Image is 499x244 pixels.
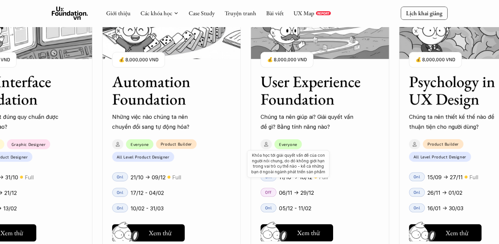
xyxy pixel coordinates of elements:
[414,174,421,179] p: Onl
[261,222,333,241] a: Xem thử
[279,142,297,146] p: Everyone
[261,73,363,108] h3: User Experience Foundation
[172,172,181,182] p: Full
[106,9,131,17] a: Giới thiệu
[265,174,272,179] p: Onl
[131,203,164,213] p: 10/02 - 31/03
[427,172,463,182] p: 15/09 -> 27/11
[112,73,214,108] h3: Automation Foundation
[319,172,328,182] p: Full
[267,55,307,64] p: 💰 8,000,000 VND
[297,228,320,237] h5: Xem thử
[409,222,482,241] a: Xem thử
[427,203,463,213] p: 16/01 -> 30/03
[406,9,442,17] p: Lịch khai giảng
[279,172,312,182] p: 11/10 -> 18/12
[266,9,284,17] a: Bài viết
[117,154,170,159] p: All Level Product Designer
[117,190,124,194] p: Onl
[131,172,166,182] p: 21/10 -> 09/12
[189,9,215,17] a: Case Study
[149,228,172,237] h5: Xem thử
[464,175,468,180] p: 🟡
[265,190,272,194] p: Off
[117,174,124,179] p: Onl
[261,112,356,132] p: Chúng ta nên giúp ai? Giải quyết vấn đề gì? Bằng tính năng nào?
[294,9,314,17] a: UX Map
[317,11,329,15] p: REPORT
[131,142,149,146] p: Everyone
[314,175,317,180] p: 🟡
[279,188,314,198] p: 06/11 -> 29/12
[265,205,272,210] p: Onl
[279,203,311,213] p: 05/12 - 11/02
[161,142,192,146] p: Product Builder
[167,175,171,180] p: 🟡
[316,11,331,15] a: REPORT
[140,9,172,17] a: Các khóa học
[112,224,185,241] button: Xem thử
[112,222,185,241] a: Xem thử
[469,172,478,182] p: Full
[427,142,459,146] p: Product Builder
[414,154,466,159] p: All Level Product Designer
[131,188,164,198] p: 17/12 - 04/02
[112,112,208,132] p: Những việc nào chúng ta nên chuyển đổi sang tự động hóa?
[416,55,455,64] p: 💰 8,000,000 VND
[261,224,333,241] button: Xem thử
[414,190,421,194] p: Onl
[446,228,468,237] h5: Xem thử
[414,205,421,210] p: Onl
[119,55,158,64] p: 💰 8,000,000 VND
[409,224,482,241] button: Xem thử
[401,7,448,20] a: Lịch khai giảng
[117,205,124,210] p: Onl
[250,153,326,175] p: Khóa học tới giải quyết vấn đề của con người nói chung, do đó không giới hạn trong vai trò cụ thể...
[225,9,256,17] a: Truyện tranh
[427,188,462,198] p: 26/11 -> 01/02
